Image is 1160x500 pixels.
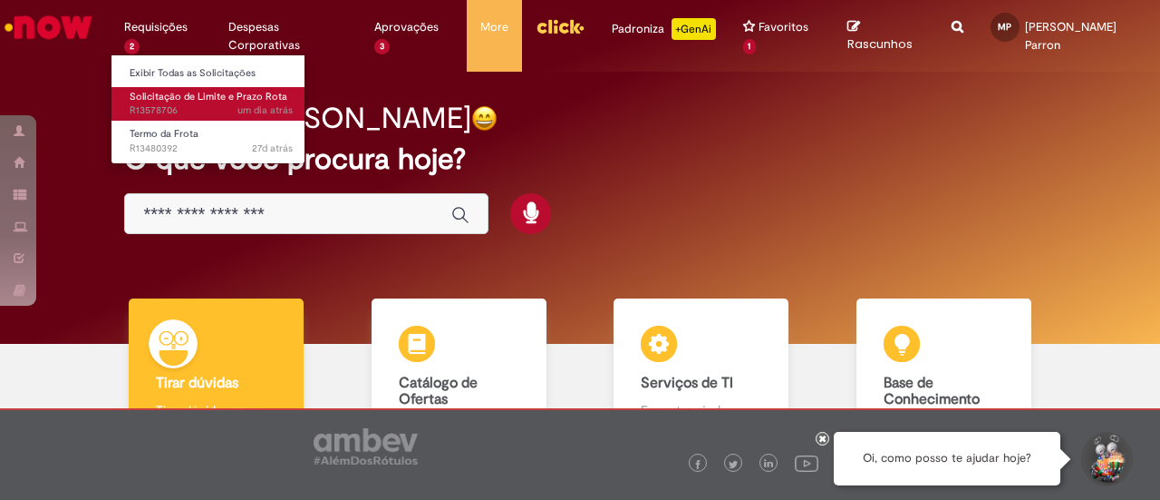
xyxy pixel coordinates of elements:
[693,460,702,469] img: logo_footer_facebook.png
[834,432,1060,485] div: Oi, como posso te ajudar hoje?
[130,103,293,118] span: R13578706
[480,18,508,36] span: More
[252,142,293,155] time: 04/09/2025 11:16:57
[124,18,188,36] span: Requisições
[641,401,761,419] p: Encontre ajuda
[130,127,198,141] span: Termo da Frota
[130,90,287,103] span: Solicitação de Limite e Prazo Rota
[672,18,716,40] p: +GenAi
[252,142,293,155] span: 27d atrás
[95,299,338,456] a: Tirar dúvidas Tirar dúvidas com Lupi Assist e Gen Ai
[111,124,311,158] a: Aberto R13480392 : Termo da Frota
[612,18,716,40] div: Padroniza
[399,374,478,408] b: Catálogo de Ofertas
[111,54,305,164] ul: Requisições
[641,374,733,392] b: Serviços de TI
[764,459,773,470] img: logo_footer_linkedin.png
[338,299,581,456] a: Catálogo de Ofertas Abra uma solicitação
[847,35,913,53] span: Rascunhos
[743,39,757,54] span: 1
[580,299,823,456] a: Serviços de TI Encontre ajuda
[156,374,238,392] b: Tirar dúvidas
[111,87,311,121] a: Aberto R13578706 : Solicitação de Limite e Prazo Rota
[729,460,738,469] img: logo_footer_twitter.png
[374,39,390,54] span: 3
[795,451,818,475] img: logo_footer_youtube.png
[124,39,140,54] span: 2
[237,103,293,117] time: 29/09/2025 17:50:41
[884,374,980,408] b: Base de Conhecimento
[111,64,311,83] a: Exibir Todas as Solicitações
[374,18,439,36] span: Aprovações
[237,103,293,117] span: um dia atrás
[536,13,585,40] img: click_logo_yellow_360x200.png
[130,142,293,156] span: R13480392
[1025,19,1116,53] span: [PERSON_NAME] Parron
[847,19,924,53] a: Rascunhos
[823,299,1066,456] a: Base de Conhecimento Consulte e aprenda
[998,21,1011,33] span: MP
[471,105,498,132] img: happy-face.png
[314,428,418,465] img: logo_footer_ambev_rotulo_gray.png
[1078,432,1133,486] button: Iniciar Conversa de Suporte
[228,18,347,54] span: Despesas Corporativas
[156,401,276,437] p: Tirar dúvidas com Lupi Assist e Gen Ai
[124,143,1035,175] h2: O que você procura hoje?
[759,18,808,36] span: Favoritos
[2,9,95,45] img: ServiceNow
